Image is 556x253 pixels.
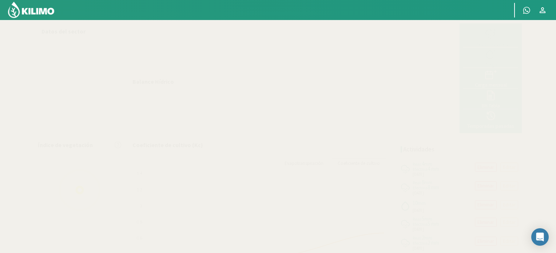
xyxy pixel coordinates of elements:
[422,179,424,186] span: 8
[137,236,142,240] text: 0.6
[413,226,424,233] span: [DATE]
[465,62,516,67] div: Riego
[422,160,424,167] span: 4
[500,181,518,190] button: Editar
[500,237,518,246] button: Editar
[41,27,118,36] p: Datos del sector
[503,182,516,190] p: Editar
[424,179,432,186] span: mm
[428,239,439,246] span: 2 mm
[403,146,434,153] h4: Actividades
[424,161,432,167] span: mm
[475,200,497,209] button: Eliminar
[503,237,516,245] p: Editar
[422,234,424,241] span: 2
[465,41,516,47] div: Precipitaciones
[413,216,422,222] span: Real:
[43,154,116,226] img: Loading...
[463,88,518,109] button: BH Tabla
[465,82,516,87] div: Carga mensual
[475,163,497,172] button: Eliminar
[413,171,424,178] span: [DATE]
[424,216,432,222] span: mm
[500,218,518,227] button: Editar
[413,240,428,246] span: Efectiva
[278,157,330,170] a: Evapotranspiración
[422,215,424,222] span: 5
[413,235,422,241] span: Real:
[413,190,424,196] span: [DATE]
[137,171,142,175] text: 1.4
[413,245,424,252] span: [DATE]
[465,123,516,129] div: Temporadas pasadas
[463,109,518,130] button: Temporadas pasadas
[477,218,494,226] p: Eliminar
[503,201,516,209] p: Editar
[503,218,516,226] p: Editar
[500,200,518,209] button: Editar
[463,27,518,47] button: Precipitaciones
[424,234,432,241] span: mm
[413,161,422,167] span: Real:
[477,237,494,245] p: Eliminar
[137,187,142,192] text: 1.2
[477,182,494,190] p: Eliminar
[463,47,518,68] button: Riego
[477,163,494,171] p: Eliminar
[428,184,439,191] span: 8 mm
[413,221,428,227] span: Efectiva
[428,220,439,227] span: 5 mm
[503,163,516,171] p: Editar
[7,1,55,19] img: Kilimo
[140,203,142,208] text: 1
[500,163,518,172] button: Editar
[477,201,494,209] p: Eliminar
[418,200,426,206] span: mm
[413,166,428,172] span: Efectiva
[331,157,386,170] a: Coeficiente de cultivo
[137,220,142,224] text: 0.8
[475,237,497,246] button: Eliminar
[38,141,93,149] p: Índice de vegetación
[132,77,174,86] p: Balance Hídrico
[132,141,203,149] p: Coeficiente de cultivo (Kc)
[413,207,424,214] span: [DATE]
[463,68,518,88] button: Carga mensual
[465,103,516,108] div: BH Tabla
[475,181,497,190] button: Eliminar
[413,185,428,190] span: Efectiva
[413,199,418,206] span: 10
[413,180,422,185] span: Real:
[531,228,549,246] div: Open Intercom Messenger
[475,218,497,227] button: Eliminar
[428,165,439,172] span: 4 mm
